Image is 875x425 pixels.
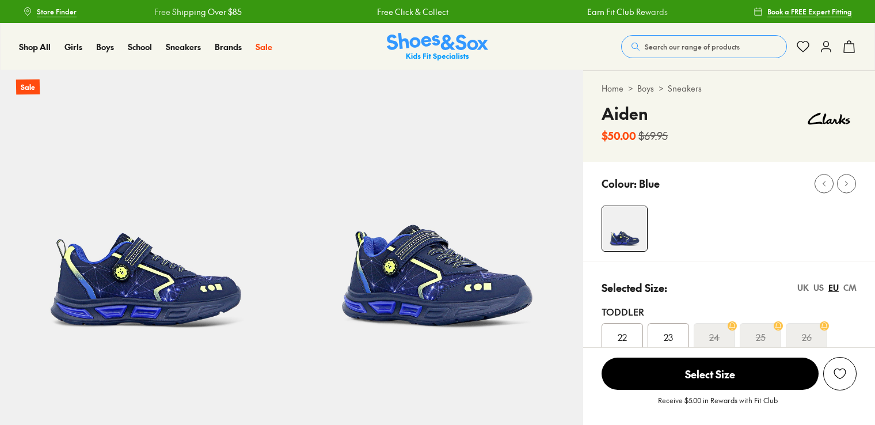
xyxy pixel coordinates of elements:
s: 25 [756,330,766,344]
s: 26 [802,330,812,344]
a: Free Click & Collect [377,6,448,18]
span: Shop All [19,41,51,52]
p: Receive $5.00 in Rewards with Fit Club [658,395,778,416]
span: Store Finder [37,6,77,17]
button: Search our range of products [621,35,787,58]
p: Sale [16,79,40,95]
a: Store Finder [23,1,77,22]
button: Add to Wishlist [823,357,857,390]
a: Shop All [19,41,51,53]
p: Blue [639,176,660,191]
span: Sneakers [166,41,201,52]
div: EU [828,282,839,294]
a: Earn Fit Club Rewards [587,6,668,18]
span: 23 [664,330,673,344]
a: Home [602,82,623,94]
a: Sneakers [166,41,201,53]
s: $69.95 [638,128,668,143]
span: Sale [256,41,272,52]
p: Selected Size: [602,280,667,295]
span: Boys [96,41,114,52]
img: 4-503546_1 [602,206,647,251]
a: Girls [64,41,82,53]
b: $50.00 [602,128,636,143]
div: UK [797,282,809,294]
a: School [128,41,152,53]
span: 22 [618,330,627,344]
a: Book a FREE Expert Fitting [754,1,852,22]
a: Boys [637,82,654,94]
img: 5-503547_1 [292,70,584,362]
s: 24 [709,330,720,344]
div: US [813,282,824,294]
span: Select Size [602,358,819,390]
a: Sneakers [668,82,702,94]
span: Book a FREE Expert Fitting [767,6,852,17]
span: Brands [215,41,242,52]
a: Sale [256,41,272,53]
img: Vendor logo [801,101,857,136]
a: Free Shipping Over $85 [154,6,242,18]
img: SNS_Logo_Responsive.svg [387,33,488,61]
button: Select Size [602,357,819,390]
h4: Aiden [602,101,668,126]
div: Toddler [602,305,857,318]
span: School [128,41,152,52]
a: Boys [96,41,114,53]
div: CM [843,282,857,294]
div: > > [602,82,857,94]
a: Brands [215,41,242,53]
p: Colour: [602,176,637,191]
span: Search our range of products [645,41,740,52]
span: Girls [64,41,82,52]
a: Shoes & Sox [387,33,488,61]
